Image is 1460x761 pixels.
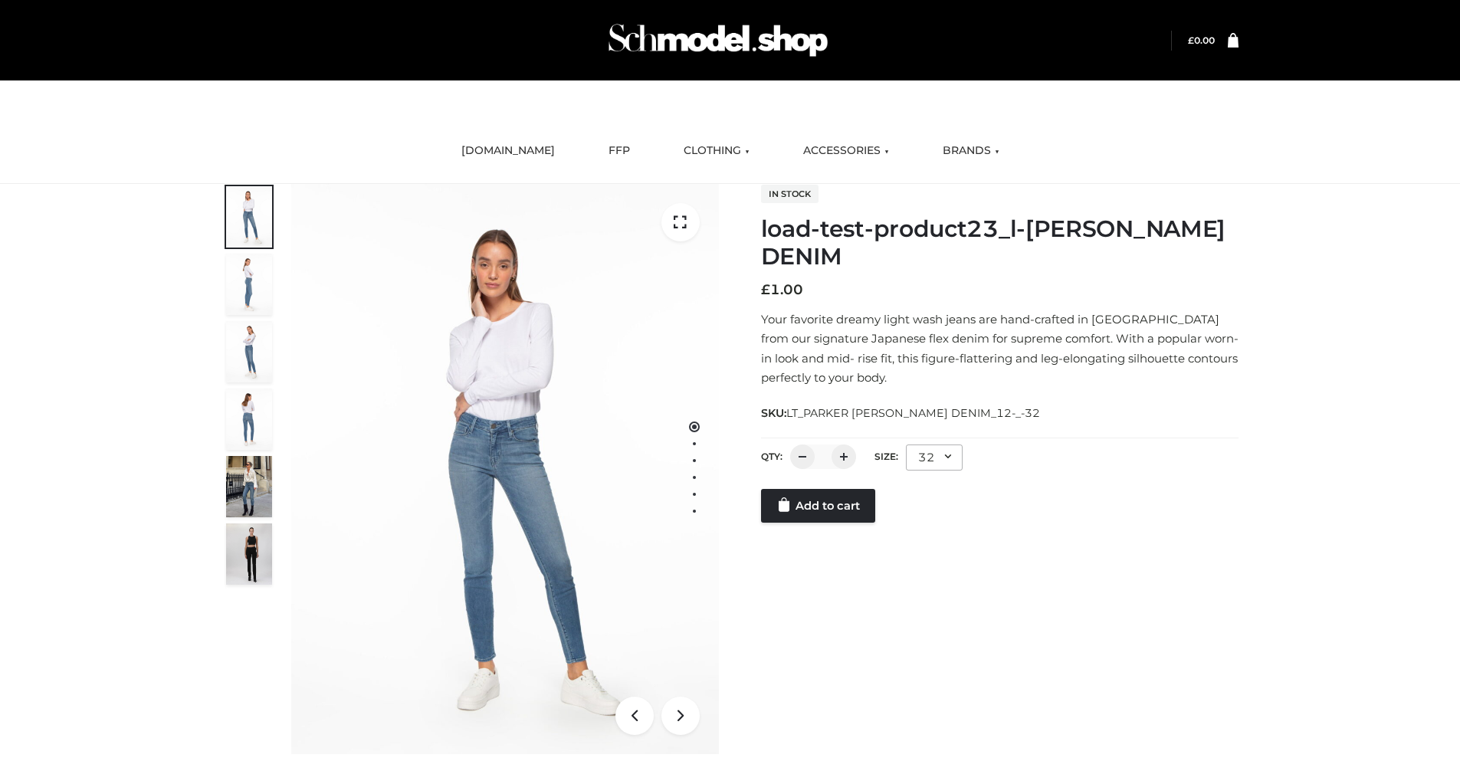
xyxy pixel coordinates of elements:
[291,184,719,754] img: 2001KLX-Ava-skinny-cove-1-scaled_9b141654-9513-48e5-b76c-3dc7db129200
[597,134,641,168] a: FFP
[786,406,1040,420] span: LT_PARKER [PERSON_NAME] DENIM_12-_-32
[761,215,1239,271] h1: load-test-product23_l-[PERSON_NAME] DENIM
[761,185,819,203] span: In stock
[450,134,566,168] a: [DOMAIN_NAME]
[226,186,272,248] img: 2001KLX-Ava-skinny-cove-1-scaled_9b141654-9513-48e5-b76c-3dc7db129200.jpg
[931,134,1011,168] a: BRANDS
[1188,34,1215,46] a: £0.00
[906,444,963,471] div: 32
[761,281,770,298] span: £
[1188,34,1215,46] bdi: 0.00
[603,10,833,71] img: Schmodel Admin 964
[226,254,272,315] img: 2001KLX-Ava-skinny-cove-4-scaled_4636a833-082b-4702-abec-fd5bf279c4fc.jpg
[761,451,782,462] label: QTY:
[761,310,1239,388] p: Your favorite dreamy light wash jeans are hand-crafted in [GEOGRAPHIC_DATA] from our signature Ja...
[874,451,898,462] label: Size:
[1188,34,1194,46] span: £
[226,456,272,517] img: Bowery-Skinny_Cove-1.jpg
[761,281,803,298] bdi: 1.00
[761,489,875,523] a: Add to cart
[761,404,1042,422] span: SKU:
[672,134,761,168] a: CLOTHING
[226,523,272,585] img: 49df5f96394c49d8b5cbdcda3511328a.HD-1080p-2.5Mbps-49301101_thumbnail.jpg
[226,321,272,382] img: 2001KLX-Ava-skinny-cove-3-scaled_eb6bf915-b6b9-448f-8c6c-8cabb27fd4b2.jpg
[792,134,901,168] a: ACCESSORIES
[226,389,272,450] img: 2001KLX-Ava-skinny-cove-2-scaled_32c0e67e-5e94-449c-a916-4c02a8c03427.jpg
